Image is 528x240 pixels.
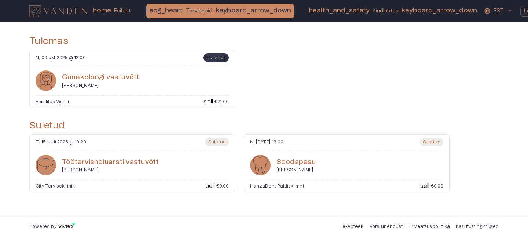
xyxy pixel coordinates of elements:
[36,139,86,145] p: T, 15 juuli 2025 @ 10:20
[62,157,159,167] h6: Tööter­vishoiuarsti vas­tu­võtt
[456,224,499,229] a: Kasutustingimused
[149,5,183,17] span: ecg_heart
[29,6,87,16] a: Navigate to homepage
[206,182,215,190] span: sell
[408,224,450,229] a: Privaatsuspoliitika
[276,157,316,167] h6: Soodapesu
[216,183,229,189] p: €0.00
[431,183,443,189] p: €0.00
[62,167,159,173] p: [PERSON_NAME]
[250,139,284,145] p: N, [DATE] 13:00
[29,134,235,192] a: Navigate to booking details
[29,50,235,108] a: Navigate to booking details
[420,182,430,190] span: sell
[62,83,139,89] p: [PERSON_NAME]
[276,167,316,173] p: [PERSON_NAME]
[463,211,520,232] iframe: Help widget launcher
[370,223,403,230] p: Võta ühendust
[29,5,87,17] img: Vanden logo
[309,5,370,17] span: health_and_safety
[93,5,111,17] span: home
[36,99,69,105] p: Fertilitas Viimsi
[36,183,75,189] p: City Tervisekliinik
[420,138,443,146] span: Suletud
[90,4,135,18] button: homeEsileht
[36,55,86,61] p: N, 09 okt 2025 @ 12:00
[401,5,477,17] span: keyboard_arrow_down
[244,134,450,192] a: Navigate to booking details
[205,138,229,146] span: Suletud
[29,35,68,47] h4: Tulemas
[306,4,480,18] button: health_and_safetyKindlustuskeyboard_arrow_down
[342,224,363,229] a: e-Apteek
[29,120,65,131] h4: Suletud
[494,7,503,15] p: EST
[373,7,399,15] p: Kindlustus
[29,223,56,230] p: Powered by
[186,7,213,15] p: Tervishoid
[250,183,304,189] p: HanzaDent Paldiski mnt
[203,97,213,106] span: sell
[62,73,139,83] h6: Günekoloogi vastuvõtt
[146,4,294,18] button: ecg_heartTervishoidkeyboard_arrow_down
[214,99,229,105] p: €21.00
[216,5,291,17] span: keyboard_arrow_down
[483,6,514,17] button: EST
[114,7,131,15] p: Esileht
[203,53,229,62] span: Tulemas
